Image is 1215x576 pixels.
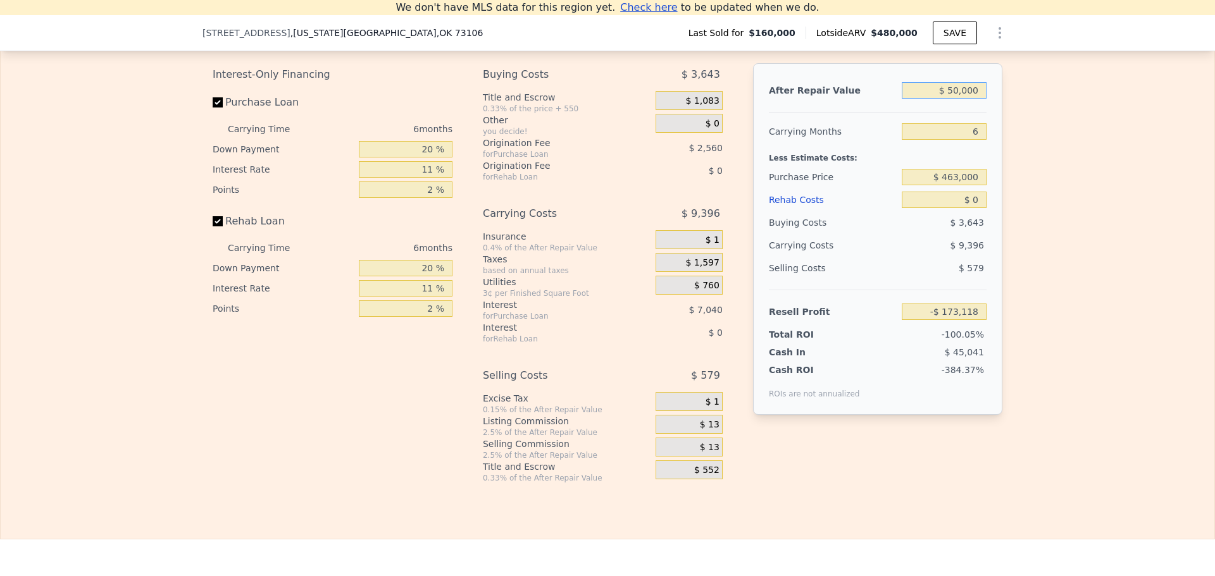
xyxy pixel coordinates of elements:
[769,257,897,279] div: Selling Costs
[483,126,651,137] div: you decide!
[682,202,720,225] span: $ 9,396
[483,298,624,311] div: Interest
[213,180,354,200] div: Points
[769,328,848,341] div: Total ROI
[706,235,720,246] span: $ 1
[987,20,1012,46] button: Show Options
[483,438,651,450] div: Selling Commission
[483,450,651,460] div: 2.5% of the After Repair Value
[769,300,897,323] div: Resell Profit
[213,258,354,278] div: Down Payment
[945,347,984,357] span: $ 45,041
[483,63,624,86] div: Buying Costs
[483,334,624,344] div: for Rehab Loan
[769,376,860,399] div: ROIs are not annualized
[483,405,651,415] div: 0.15% of the After Repair Value
[769,188,897,211] div: Rehab Costs
[483,321,624,334] div: Interest
[700,442,720,453] span: $ 13
[769,364,860,376] div: Cash ROI
[483,460,651,473] div: Title and Escrow
[685,257,719,269] span: $ 1,597
[483,266,651,276] div: based on annual taxes
[959,263,984,273] span: $ 579
[213,97,223,107] input: Purchase Loan
[437,28,483,38] span: , OK 73106
[871,28,918,38] span: $480,000
[942,329,984,340] span: -100.05%
[685,95,719,107] span: $ 1,083
[290,27,483,39] span: , [US_STATE][GEOGRAPHIC_DATA]
[709,166,723,176] span: $ 0
[769,211,897,234] div: Buying Costs
[694,465,720,476] span: $ 552
[694,280,720,291] span: $ 760
[483,427,651,438] div: 2.5% of the After Repair Value
[769,120,897,143] div: Carrying Months
[213,298,354,319] div: Points
[688,143,722,153] span: $ 2,560
[769,346,848,358] div: Cash In
[950,240,984,250] span: $ 9,396
[483,243,651,253] div: 0.4% of the After Repair Value
[213,139,354,159] div: Down Payment
[483,311,624,321] div: for Purchase Loan
[213,216,223,226] input: Rehab Loan
[816,27,871,39] span: Lotside ARV
[202,27,290,39] span: [STREET_ADDRESS]
[769,234,848,257] div: Carrying Costs
[483,114,651,126] div: Other
[700,419,720,431] span: $ 13
[483,137,624,149] div: Origination Fee
[483,392,651,405] div: Excise Tax
[691,364,720,387] span: $ 579
[769,79,897,102] div: After Repair Value
[483,288,651,298] div: 3¢ per Finished Square Foot
[709,328,723,338] span: $ 0
[688,27,749,39] span: Last Sold for
[315,119,452,139] div: 6 months
[483,149,624,159] div: for Purchase Loan
[620,1,677,13] span: Check here
[483,91,651,104] div: Title and Escrow
[769,166,897,188] div: Purchase Price
[483,276,651,288] div: Utilities
[483,230,651,243] div: Insurance
[950,218,984,228] span: $ 3,643
[483,172,624,182] div: for Rehab Loan
[213,91,354,114] label: Purchase Loan
[228,119,310,139] div: Carrying Time
[706,396,720,408] span: $ 1
[483,415,651,427] div: Listing Commission
[942,365,984,375] span: -384.37%
[483,253,651,266] div: Taxes
[483,104,651,114] div: 0.33% of the price + 550
[933,21,977,44] button: SAVE
[483,364,624,387] div: Selling Costs
[213,63,452,86] div: Interest-Only Financing
[213,159,354,180] div: Interest Rate
[682,63,720,86] span: $ 3,643
[483,473,651,483] div: 0.33% of the After Repair Value
[483,159,624,172] div: Origination Fee
[769,143,987,166] div: Less Estimate Costs:
[213,210,354,233] label: Rehab Loan
[483,202,624,225] div: Carrying Costs
[315,238,452,258] div: 6 months
[228,238,310,258] div: Carrying Time
[706,118,720,130] span: $ 0
[213,278,354,298] div: Interest Rate
[749,27,795,39] span: $160,000
[688,305,722,315] span: $ 7,040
